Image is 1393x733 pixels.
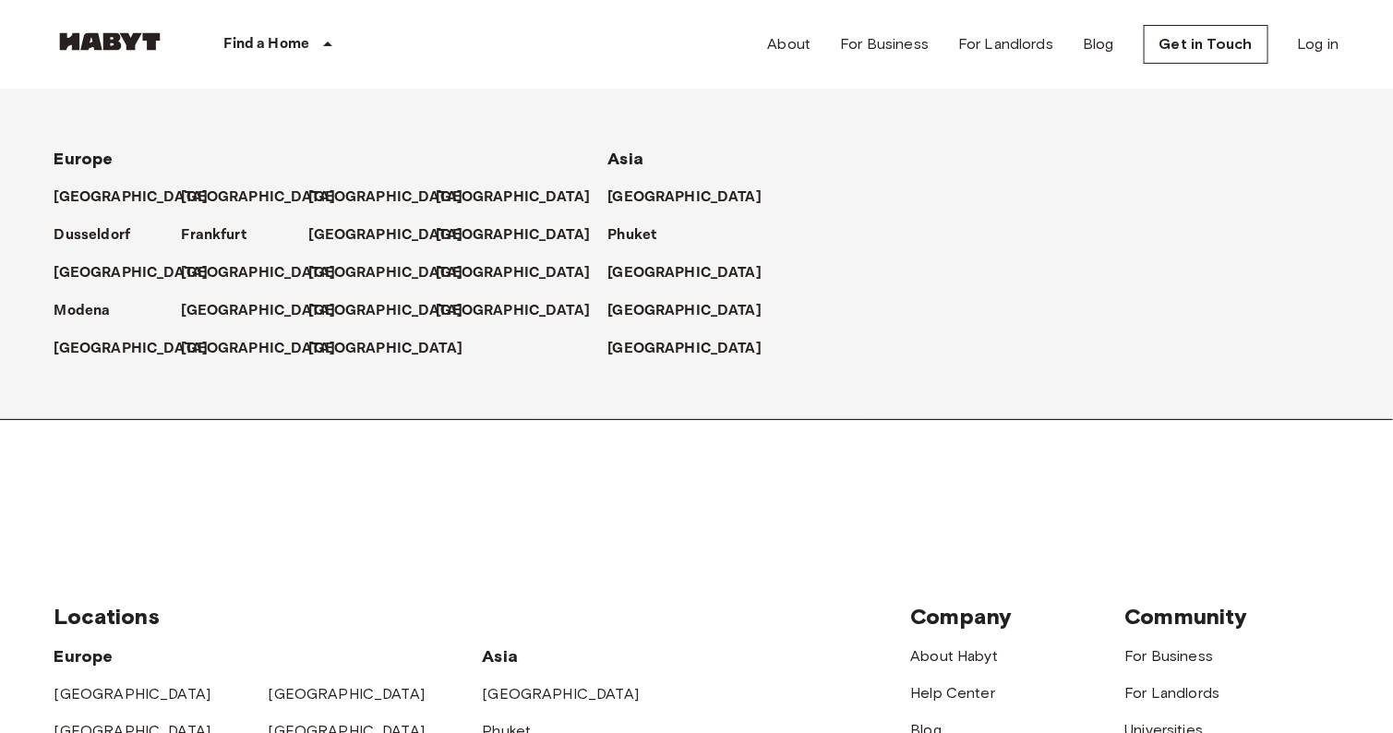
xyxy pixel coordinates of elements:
p: [GEOGRAPHIC_DATA] [54,262,209,284]
a: Modena [54,300,129,322]
a: [GEOGRAPHIC_DATA] [309,186,482,209]
p: Phuket [608,224,657,246]
a: Phuket [608,224,676,246]
a: [GEOGRAPHIC_DATA] [309,300,482,322]
a: [GEOGRAPHIC_DATA] [182,300,354,322]
span: Asia [608,149,644,169]
a: Blog [1083,33,1114,55]
p: [GEOGRAPHIC_DATA] [437,186,591,209]
span: Europe [54,149,114,169]
a: [GEOGRAPHIC_DATA] [608,338,781,360]
span: Locations [54,603,160,630]
p: [GEOGRAPHIC_DATA] [54,186,209,209]
a: [GEOGRAPHIC_DATA] [269,685,426,703]
p: [GEOGRAPHIC_DATA] [608,338,763,360]
p: [GEOGRAPHIC_DATA] [54,338,209,360]
a: About [768,33,811,55]
span: Asia [483,646,519,667]
p: [GEOGRAPHIC_DATA] [437,224,591,246]
a: Help Center [911,684,996,702]
p: [GEOGRAPHIC_DATA] [608,300,763,322]
a: [GEOGRAPHIC_DATA] [309,338,482,360]
p: [GEOGRAPHIC_DATA] [309,186,463,209]
a: [GEOGRAPHIC_DATA] [483,685,640,703]
a: [GEOGRAPHIC_DATA] [54,685,211,703]
a: [GEOGRAPHIC_DATA] [309,224,482,246]
a: [GEOGRAPHIC_DATA] [182,262,354,284]
a: [GEOGRAPHIC_DATA] [309,262,482,284]
a: For Business [840,33,929,55]
p: Modena [54,300,111,322]
a: [GEOGRAPHIC_DATA] [437,224,609,246]
a: For Business [1125,647,1214,665]
p: Find a Home [224,33,310,55]
a: Get in Touch [1144,25,1268,64]
p: [GEOGRAPHIC_DATA] [608,262,763,284]
a: Log in [1298,33,1339,55]
p: [GEOGRAPHIC_DATA] [182,338,336,360]
a: [GEOGRAPHIC_DATA] [608,186,781,209]
a: [GEOGRAPHIC_DATA] [182,186,354,209]
p: [GEOGRAPHIC_DATA] [437,300,591,322]
a: [GEOGRAPHIC_DATA] [182,338,354,360]
p: Dusseldorf [54,224,131,246]
p: [GEOGRAPHIC_DATA] [182,262,336,284]
span: Company [911,603,1013,630]
p: [GEOGRAPHIC_DATA] [309,262,463,284]
a: [GEOGRAPHIC_DATA] [54,338,227,360]
p: [GEOGRAPHIC_DATA] [182,186,336,209]
a: For Landlords [958,33,1053,55]
p: [GEOGRAPHIC_DATA] [182,300,336,322]
a: [GEOGRAPHIC_DATA] [437,262,609,284]
span: Europe [54,646,114,667]
p: Frankfurt [182,224,246,246]
a: [GEOGRAPHIC_DATA] [437,186,609,209]
a: Frankfurt [182,224,265,246]
a: [GEOGRAPHIC_DATA] [54,186,227,209]
a: [GEOGRAPHIC_DATA] [54,262,227,284]
span: Community [1125,603,1248,630]
img: Habyt [54,32,165,51]
a: [GEOGRAPHIC_DATA] [437,300,609,322]
a: About Habyt [911,647,999,665]
p: [GEOGRAPHIC_DATA] [309,300,463,322]
a: [GEOGRAPHIC_DATA] [608,262,781,284]
a: Dusseldorf [54,224,150,246]
p: [GEOGRAPHIC_DATA] [608,186,763,209]
a: For Landlords [1125,684,1220,702]
p: [GEOGRAPHIC_DATA] [309,224,463,246]
a: [GEOGRAPHIC_DATA] [608,300,781,322]
p: [GEOGRAPHIC_DATA] [309,338,463,360]
p: [GEOGRAPHIC_DATA] [437,262,591,284]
